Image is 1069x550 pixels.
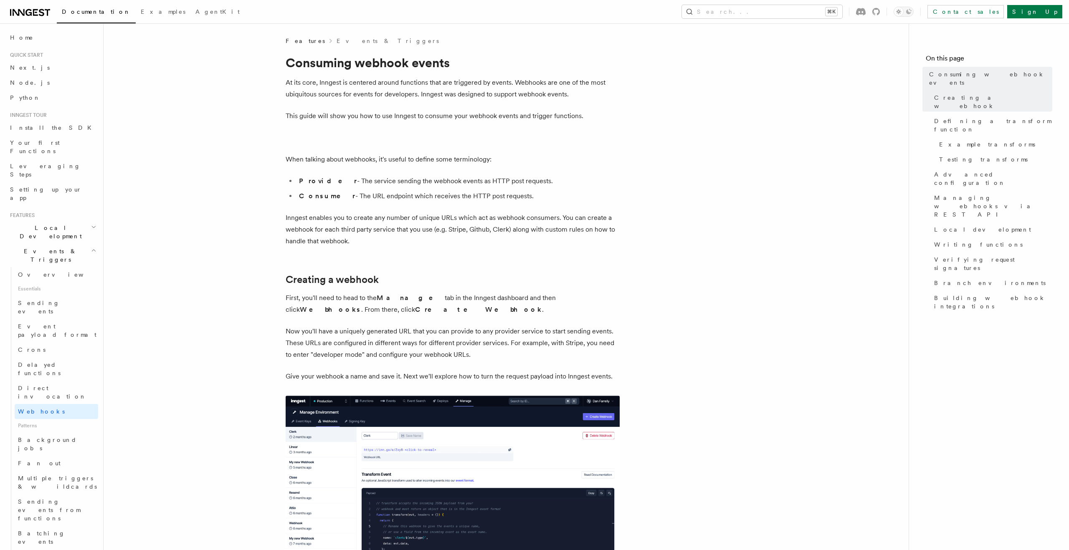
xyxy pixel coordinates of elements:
[934,225,1031,234] span: Local development
[15,295,98,319] a: Sending events
[15,419,98,432] span: Patterns
[15,319,98,342] a: Event payload format
[10,94,41,101] span: Python
[931,90,1052,114] a: Creating a webhook
[929,70,1052,87] span: Consuming webhook events
[7,212,35,219] span: Features
[377,294,445,302] strong: Manage
[7,244,98,267] button: Events & Triggers
[10,124,96,131] span: Install the SDK
[286,371,620,382] p: Give your webhook a name and save it. Next we'll explore how to turn the request payload into Inn...
[18,530,65,545] span: Batching events
[939,140,1035,149] span: Example transforms
[7,247,91,264] span: Events & Triggers
[931,190,1052,222] a: Managing webhooks via REST API
[286,325,620,361] p: Now you'll have a uniquely generated URL that you can provide to any provider service to start se...
[934,240,1023,249] span: Writing functions
[7,90,98,105] a: Python
[1007,5,1062,18] a: Sign Up
[15,381,98,404] a: Direct invocation
[939,155,1028,164] span: Testing transforms
[15,471,98,494] a: Multiple triggers & wildcards
[18,346,46,353] span: Crons
[15,456,98,471] a: Fan out
[7,182,98,205] a: Setting up your app
[286,274,379,285] a: Creating a webhook
[934,170,1052,187] span: Advanced configuration
[286,110,620,122] p: This guide will show you how to use Inngest to consume your webhook events and trigger functions.
[15,432,98,456] a: Background jobs
[15,404,98,419] a: Webhooks
[894,7,914,17] button: Toggle dark mode
[934,117,1052,134] span: Defining a transform function
[931,252,1052,275] a: Verifying request signatures
[934,93,1052,110] span: Creating a webhook
[7,159,98,182] a: Leveraging Steps
[18,300,60,315] span: Sending events
[337,37,439,45] a: Events & Triggers
[300,305,361,313] strong: Webhooks
[7,220,98,244] button: Local Development
[7,112,47,119] span: Inngest tour
[10,163,81,178] span: Leveraging Steps
[299,192,355,200] strong: Consumer
[286,77,620,100] p: At its core, Inngest is centered around functions that are triggered by events. Webhooks are one ...
[18,460,61,467] span: Fan out
[931,275,1052,290] a: Branch environments
[296,175,620,187] li: - The service sending the webhook events as HTTP post requests.
[18,475,97,490] span: Multiple triggers & wildcards
[682,5,842,18] button: Search...⌘K
[931,167,1052,190] a: Advanced configuration
[415,305,542,313] strong: Create Webhook
[936,137,1052,152] a: Example transforms
[57,3,136,23] a: Documentation
[195,8,240,15] span: AgentKit
[286,292,620,315] p: First, you'll need to head to the tab in the Inngest dashboard and then click . From there, click .
[10,64,50,71] span: Next.js
[7,224,91,240] span: Local Development
[141,8,185,15] span: Examples
[927,5,1004,18] a: Contact sales
[10,139,60,154] span: Your first Functions
[15,357,98,381] a: Delayed functions
[15,282,98,295] span: Essentials
[10,186,82,201] span: Setting up your app
[15,494,98,526] a: Sending events from functions
[7,75,98,90] a: Node.js
[931,237,1052,252] a: Writing functions
[926,53,1052,67] h4: On this page
[7,30,98,45] a: Home
[18,408,65,415] span: Webhooks
[15,342,98,357] a: Crons
[7,120,98,135] a: Install the SDK
[931,222,1052,237] a: Local development
[18,385,86,400] span: Direct invocation
[296,190,620,202] li: - The URL endpoint which receives the HTTP post requests.
[18,498,80,522] span: Sending events from functions
[286,37,325,45] span: Features
[934,294,1052,310] span: Building webhook integrations
[286,55,620,70] h1: Consuming webhook events
[936,152,1052,167] a: Testing transforms
[10,79,50,86] span: Node.js
[826,8,837,16] kbd: ⌘K
[62,8,131,15] span: Documentation
[18,323,96,338] span: Event payload format
[136,3,190,23] a: Examples
[10,33,33,42] span: Home
[934,255,1052,272] span: Verifying request signatures
[7,60,98,75] a: Next.js
[286,154,620,165] p: When talking about webhooks, it's useful to define some terminology:
[15,526,98,549] a: Batching events
[931,114,1052,137] a: Defining a transform function
[18,271,104,278] span: Overview
[7,135,98,159] a: Your first Functions
[15,267,98,282] a: Overview
[286,212,620,247] p: Inngest enables you to create any number of unique URLs which act as webhook consumers. You can c...
[299,177,357,185] strong: Provider
[18,361,61,376] span: Delayed functions
[931,290,1052,314] a: Building webhook integrations
[7,52,43,58] span: Quick start
[18,436,77,452] span: Background jobs
[190,3,245,23] a: AgentKit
